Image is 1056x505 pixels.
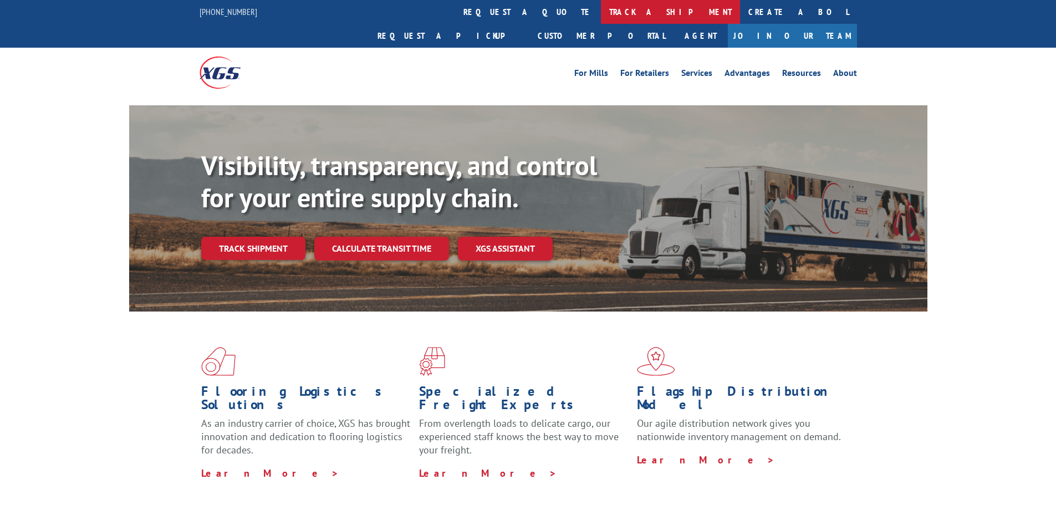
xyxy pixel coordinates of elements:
a: Agent [674,24,728,48]
h1: Flooring Logistics Solutions [201,385,411,417]
a: Join Our Team [728,24,857,48]
img: xgs-icon-total-supply-chain-intelligence-red [201,347,236,376]
a: Learn More > [419,467,557,480]
a: Request a pickup [369,24,529,48]
a: Learn More > [637,453,775,466]
a: Advantages [725,69,770,81]
h1: Specialized Freight Experts [419,385,629,417]
a: For Mills [574,69,608,81]
img: xgs-icon-flagship-distribution-model-red [637,347,675,376]
a: Customer Portal [529,24,674,48]
a: Calculate transit time [314,237,449,261]
a: About [833,69,857,81]
a: Services [681,69,712,81]
a: Track shipment [201,237,305,260]
span: As an industry carrier of choice, XGS has brought innovation and dedication to flooring logistics... [201,417,410,456]
h1: Flagship Distribution Model [637,385,846,417]
a: For Retailers [620,69,669,81]
b: Visibility, transparency, and control for your entire supply chain. [201,148,597,215]
span: Our agile distribution network gives you nationwide inventory management on demand. [637,417,841,443]
a: Learn More > [201,467,339,480]
a: XGS ASSISTANT [458,237,553,261]
img: xgs-icon-focused-on-flooring-red [419,347,445,376]
p: From overlength loads to delicate cargo, our experienced staff knows the best way to move your fr... [419,417,629,466]
a: [PHONE_NUMBER] [200,6,257,17]
a: Resources [782,69,821,81]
